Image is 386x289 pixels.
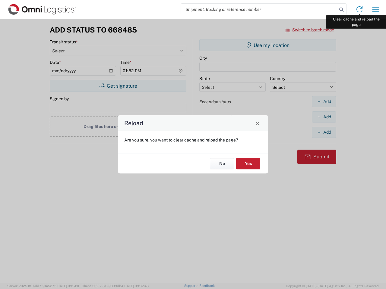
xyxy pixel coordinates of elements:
button: No [210,158,234,169]
h4: Reload [124,119,143,128]
input: Shipment, tracking or reference number [181,4,337,15]
button: Close [253,119,262,127]
p: Are you sure, you want to clear cache and reload the page? [124,137,262,143]
button: Yes [236,158,260,169]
